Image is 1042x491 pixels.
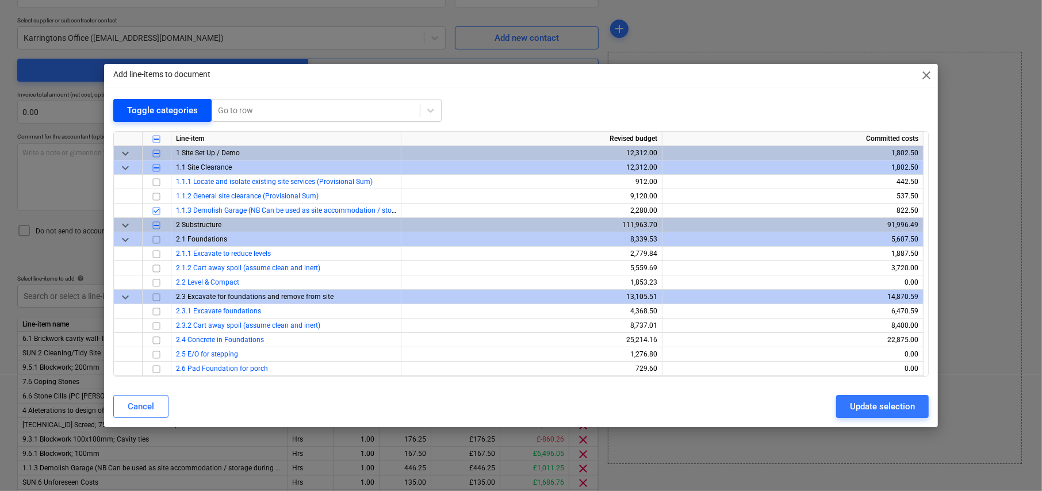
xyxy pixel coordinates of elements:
[836,395,929,418] button: Update selection
[118,218,132,232] span: keyboard_arrow_down
[667,189,918,204] div: 537.50
[176,178,373,186] a: 1.1.1 Locate and isolate existing site services (Provisional Sum)
[406,146,657,160] div: 12,312.00
[850,399,915,414] div: Update selection
[176,206,503,214] a: 1.1.3 Demolish Garage (NB Can be used as site accommodation / storage during build) (provisional ...
[406,347,657,362] div: 1,276.80
[406,247,657,261] div: 2,779.84
[406,175,657,189] div: 912.00
[667,347,918,362] div: 0.00
[127,103,198,118] div: Toggle categories
[667,247,918,261] div: 1,887.50
[406,333,657,347] div: 25,214.16
[176,235,227,243] span: 2.1 Foundations
[176,307,261,315] a: 2.3.1 Excavate foundations
[667,160,918,175] div: 1,802.50
[118,233,132,247] span: keyboard_arrow_down
[113,395,168,418] button: Cancel
[128,399,154,414] div: Cancel
[176,221,221,229] span: 2 Substructure
[406,304,657,319] div: 4,368.50
[113,99,212,122] button: Toggle categories
[667,362,918,376] div: 0.00
[662,132,924,146] div: Committed costs
[176,293,334,301] span: 2.3 Excavate for foundations and remove from site
[406,232,657,247] div: 8,339.53
[406,319,657,333] div: 8,737.01
[984,436,1042,491] iframe: Chat Widget
[401,132,662,146] div: Revised budget
[176,163,232,171] span: 1.1 Site Clearance
[176,250,271,258] a: 2.1.1 Excavate to reduce levels
[406,218,657,232] div: 111,963.70
[667,146,918,160] div: 1,802.50
[667,290,918,304] div: 14,870.59
[171,132,401,146] div: Line-item
[406,362,657,376] div: 729.60
[920,68,933,82] span: close
[118,290,132,304] span: keyboard_arrow_down
[176,264,320,272] a: 2.1.2 Cart away spoil (assume clean and inert)
[176,192,319,200] a: 1.1.2 General site clearance (Provisional Sum)
[667,261,918,275] div: 3,720.00
[406,261,657,275] div: 5,559.69
[667,333,918,347] div: 22,875.00
[667,304,918,319] div: 6,470.59
[176,149,240,157] span: 1 Site Set Up / Demo
[667,175,918,189] div: 442.50
[667,204,918,218] div: 822.50
[667,275,918,290] div: 0.00
[176,365,268,373] a: 2.6 Pad Foundation for porch
[176,278,239,286] a: 2.2 Level & Compact
[176,336,264,344] a: 2.4 Concrete in Foundations
[406,189,657,204] div: 9,120.00
[406,290,657,304] div: 13,105.51
[176,350,238,358] a: 2.5 E/O for stepping
[406,160,657,175] div: 12,312.00
[667,218,918,232] div: 91,996.49
[118,147,132,160] span: keyboard_arrow_down
[113,68,210,80] p: Add line-items to document
[118,161,132,175] span: keyboard_arrow_down
[406,204,657,218] div: 2,280.00
[667,232,918,247] div: 5,607.50
[667,319,918,333] div: 8,400.00
[176,321,320,329] a: 2.3.2 Cart away spoil (assume clean and inert)
[406,275,657,290] div: 1,853.23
